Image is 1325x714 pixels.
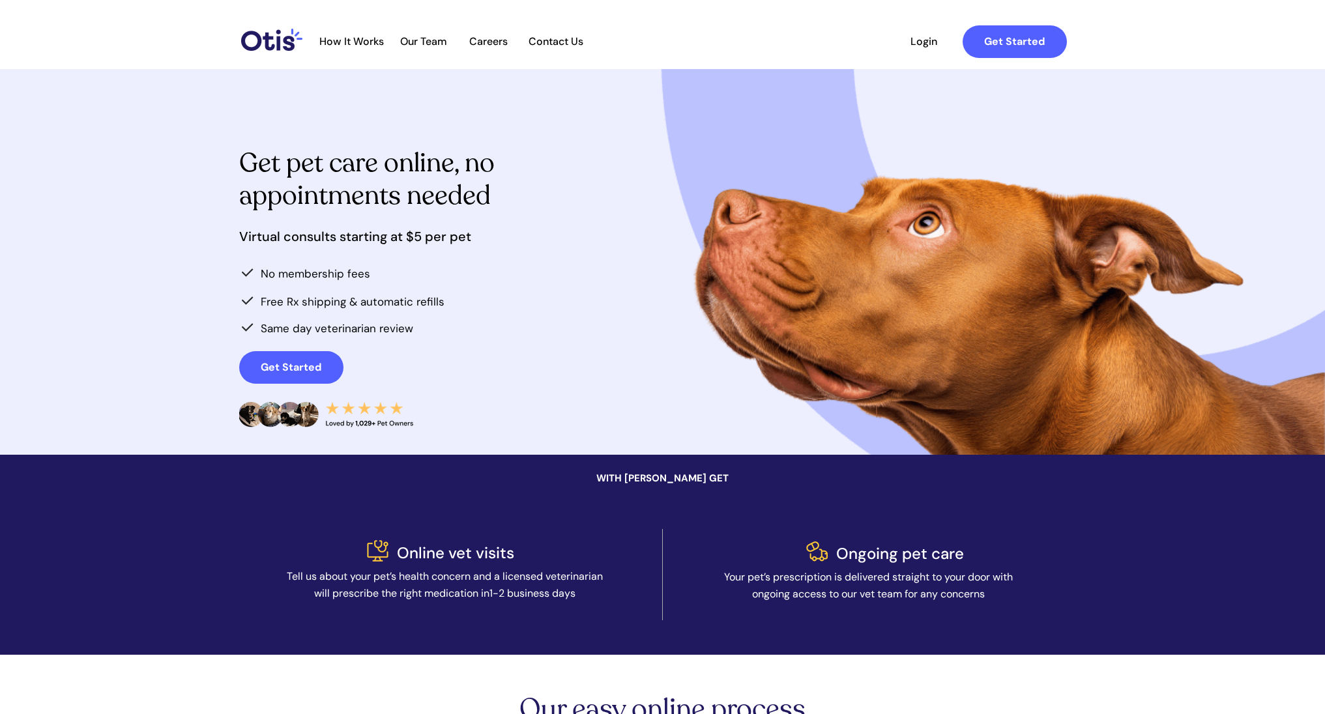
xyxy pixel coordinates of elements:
[261,360,321,374] strong: Get Started
[261,294,444,309] span: Free Rx shipping & automatic refills
[963,25,1067,58] a: Get Started
[724,570,1013,601] span: Your pet’s prescription is delivered straight to your door with ongoing access to our vet team fo...
[984,35,1045,48] strong: Get Started
[239,351,343,384] a: Get Started
[522,35,590,48] a: Contact Us
[313,35,390,48] a: How It Works
[261,321,413,336] span: Same day veterinarian review
[392,35,456,48] a: Our Team
[261,266,370,281] span: No membership fees
[894,35,954,48] span: Login
[287,569,603,600] span: Tell us about your pet’s health concern and a licensed veterinarian will prescribe the right medi...
[239,228,471,245] span: Virtual consults starting at $5 per pet
[596,472,729,485] span: WITH [PERSON_NAME] GET
[239,145,495,213] span: Get pet care online, no appointments needed
[894,25,954,58] a: Login
[489,586,575,600] span: 1-2 business days
[397,543,514,563] span: Online vet visits
[836,543,964,564] span: Ongoing pet care
[457,35,521,48] a: Careers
